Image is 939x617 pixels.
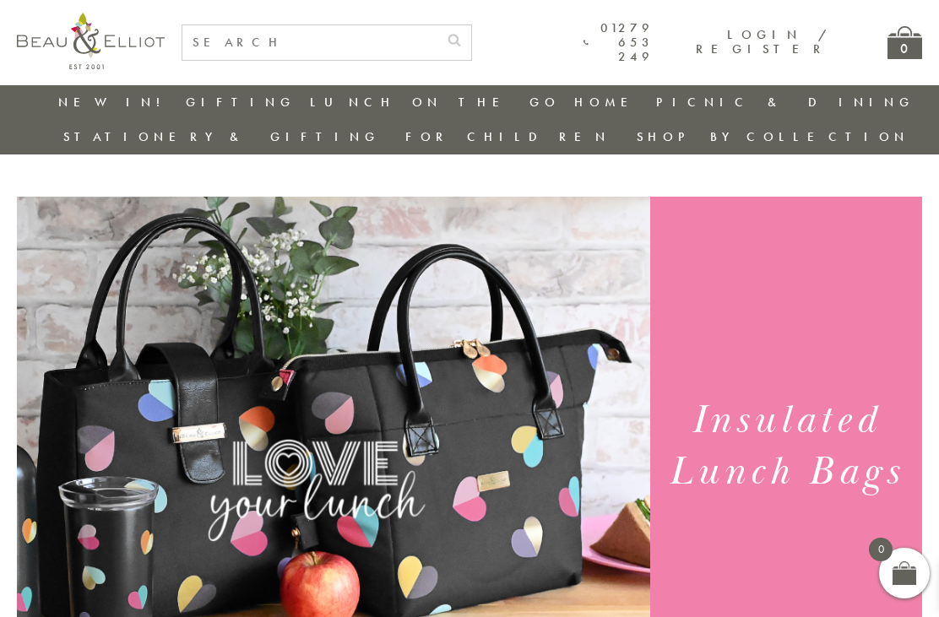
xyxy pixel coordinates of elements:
a: Stationery & Gifting [63,128,380,145]
input: SEARCH [182,25,437,60]
a: Home [574,94,642,111]
h1: Insulated Lunch Bags [664,395,908,498]
a: 0 [887,26,922,59]
a: Lunch On The Go [310,94,560,111]
a: 01279 653 249 [583,21,654,65]
a: For Children [405,128,611,145]
a: Gifting [186,94,296,111]
a: New in! [58,94,171,111]
img: logo [17,13,165,69]
a: Login / Register [696,26,828,57]
a: Picnic & Dining [656,94,915,111]
a: Shop by collection [637,128,909,145]
span: 0 [869,538,893,561]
